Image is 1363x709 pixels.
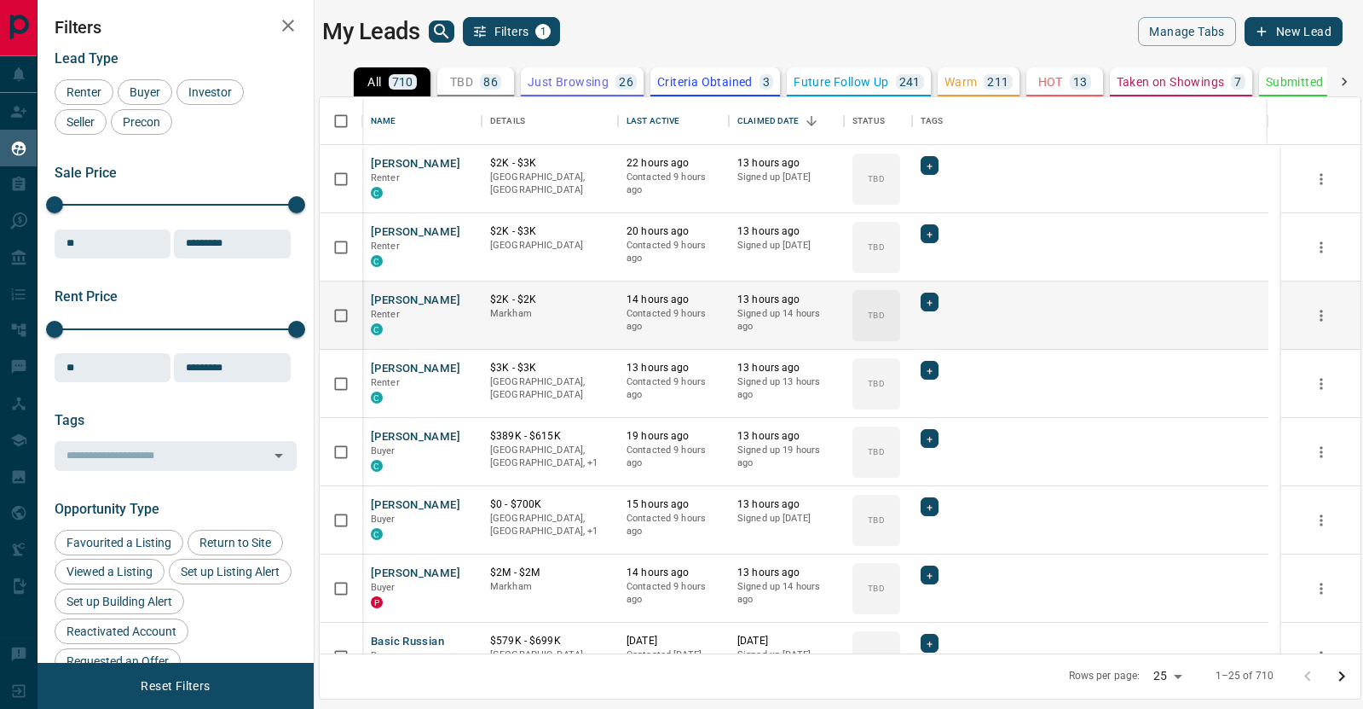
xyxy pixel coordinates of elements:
span: Opportunity Type [55,501,159,517]
p: 26 [619,76,633,88]
span: Sale Price [55,165,117,181]
p: $3K - $3K [490,361,609,375]
span: + [927,362,933,379]
p: 13 hours ago [737,361,835,375]
p: TBD [868,377,884,390]
span: + [927,157,933,174]
span: Investor [182,85,238,99]
div: + [921,361,939,380]
p: TBD [868,514,884,526]
button: Basic Russian [371,634,444,650]
div: Requested an Offer [55,648,181,674]
p: Contacted 9 hours ago [627,239,720,265]
p: Markham [490,580,609,594]
p: Submitted Offer [1266,76,1355,88]
p: Just Browsing [528,76,609,88]
p: [DATE] [737,634,835,648]
p: 13 hours ago [737,293,835,307]
button: more [1308,508,1334,533]
p: TBD [868,172,884,185]
div: + [921,429,939,448]
p: 241 [899,76,921,88]
p: Taken on Showings [1117,76,1225,88]
p: TBD [868,241,884,253]
p: 13 hours ago [737,429,835,444]
p: Contacted 9 hours ago [627,580,720,607]
button: [PERSON_NAME] [371,156,460,172]
div: property.ca [371,596,383,608]
button: [PERSON_NAME] [371,361,460,377]
p: Contacted 9 hours ago [627,444,720,470]
button: more [1308,235,1334,260]
p: 86 [483,76,498,88]
p: [DATE] [627,634,720,648]
p: 3 [763,76,770,88]
p: 15 hours ago [627,497,720,512]
p: TBD [868,445,884,458]
button: [PERSON_NAME] [371,293,460,309]
div: condos.ca [371,255,383,267]
p: 710 [392,76,413,88]
div: Renter [55,79,113,105]
span: + [927,225,933,242]
div: Set up Listing Alert [169,559,292,584]
div: Tags [912,97,1268,145]
p: Signed up 19 hours ago [737,444,835,470]
p: 13 hours ago [737,497,835,512]
span: 1 [537,26,549,38]
p: Signed up [DATE] [737,171,835,184]
div: Buyer [118,79,172,105]
div: 25 [1146,664,1187,689]
p: Contacted 9 hours ago [627,171,720,197]
p: 14 hours ago [627,566,720,580]
p: Contacted 9 hours ago [627,307,720,334]
div: Set up Building Alert [55,589,184,614]
p: Markham [490,307,609,321]
div: Investor [176,79,244,105]
div: Status [844,97,912,145]
p: Contacted 9 hours ago [627,512,720,538]
div: + [921,634,939,653]
span: Tags [55,412,84,428]
p: All [367,76,381,88]
p: 211 [987,76,1008,88]
p: TBD [450,76,473,88]
button: Filters1 [463,17,561,46]
div: Seller [55,109,107,135]
p: $389K - $615K [490,429,609,444]
p: $579K - $699K [490,634,609,648]
div: Reactivated Account [55,619,188,644]
div: + [921,224,939,243]
span: Set up Building Alert [61,595,178,608]
p: Toronto [490,512,609,538]
p: Signed up 14 hours ago [737,307,835,334]
p: Signed up 13 hours ago [737,375,835,402]
p: Signed up [DATE] [737,648,835,662]
button: [PERSON_NAME] [371,224,460,241]
span: Renter [61,85,107,99]
span: + [927,635,933,652]
p: 22 hours ago [627,156,720,171]
p: HOT [1038,76,1063,88]
p: Rows per page: [1069,669,1141,683]
span: Renter [371,377,400,388]
button: Sort [800,109,823,133]
p: TBD [868,309,884,322]
button: [PERSON_NAME] [371,429,460,445]
span: Buyer [371,650,396,661]
button: New Lead [1245,17,1343,46]
div: Return to Site [188,530,283,555]
div: + [921,293,939,311]
p: 13 hours ago [737,224,835,239]
div: Name [362,97,482,145]
p: Signed up [DATE] [737,239,835,253]
div: condos.ca [371,528,383,540]
button: Reset Filters [130,671,221,700]
span: Favourited a Listing [61,536,177,549]
p: [GEOGRAPHIC_DATA], [GEOGRAPHIC_DATA] [490,648,609,675]
button: more [1308,371,1334,397]
div: Details [490,97,525,145]
div: + [921,156,939,175]
button: Open [267,444,291,468]
span: Buyer [371,445,396,456]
